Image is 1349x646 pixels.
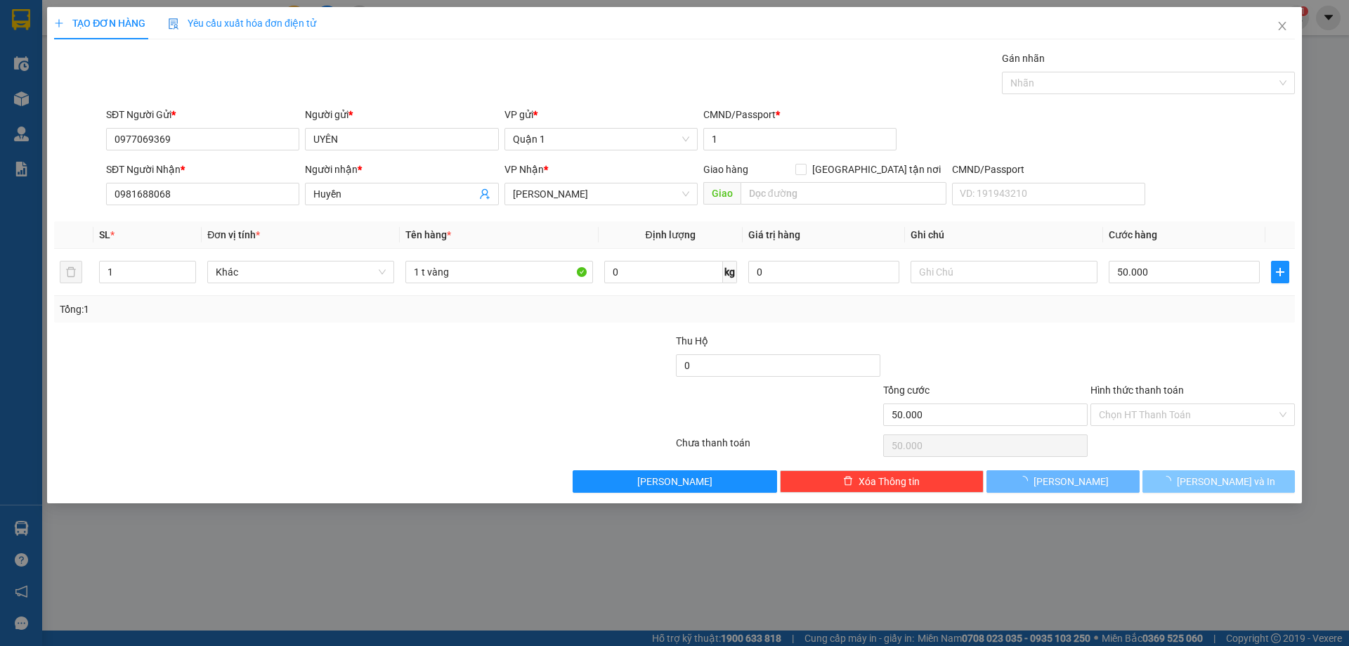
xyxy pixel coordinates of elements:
[54,18,145,29] span: TẠO ĐƠN HÀNG
[703,164,748,175] span: Giao hàng
[513,183,689,205] span: Lê Hồng Phong
[986,470,1139,493] button: [PERSON_NAME]
[207,229,260,240] span: Đơn vị tính
[646,229,696,240] span: Định lượng
[168,18,179,30] img: icon
[106,107,299,122] div: SĐT Người Gửi
[703,182,741,205] span: Giao
[748,261,899,283] input: 0
[504,107,698,122] div: VP gửi
[1277,20,1288,32] span: close
[1034,474,1109,489] span: [PERSON_NAME]
[405,261,592,283] input: VD: Bàn, Ghế
[1271,261,1289,283] button: plus
[723,261,737,283] span: kg
[911,261,1097,283] input: Ghi Chú
[1090,385,1184,396] label: Hình thức thanh toán
[60,302,521,317] div: Tổng: 1
[905,221,1103,249] th: Ghi chú
[1142,470,1295,493] button: [PERSON_NAME] và In
[106,162,299,177] div: SĐT Người Nhận
[807,162,946,177] span: [GEOGRAPHIC_DATA] tận nơi
[952,162,1145,177] div: CMND/Passport
[703,107,897,122] div: CMND/Passport
[1018,476,1034,486] span: loading
[216,261,386,283] span: Khác
[504,164,544,175] span: VP Nhận
[1161,476,1177,486] span: loading
[741,182,946,205] input: Dọc đường
[1109,229,1157,240] span: Cước hàng
[1272,266,1289,278] span: plus
[54,18,64,28] span: plus
[843,476,853,487] span: delete
[676,335,708,347] span: Thu Hộ
[859,474,920,489] span: Xóa Thông tin
[573,470,777,493] button: [PERSON_NAME]
[99,229,110,240] span: SL
[513,129,689,150] span: Quận 1
[305,162,498,177] div: Người nhận
[1263,7,1302,46] button: Close
[168,18,316,29] span: Yêu cầu xuất hóa đơn điện tử
[780,470,984,493] button: deleteXóa Thông tin
[1002,53,1045,64] label: Gán nhãn
[479,188,490,200] span: user-add
[883,385,930,396] span: Tổng cước
[674,435,882,460] div: Chưa thanh toán
[637,474,712,489] span: [PERSON_NAME]
[405,229,451,240] span: Tên hàng
[60,261,82,283] button: delete
[305,107,498,122] div: Người gửi
[748,229,800,240] span: Giá trị hàng
[1177,474,1275,489] span: [PERSON_NAME] và In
